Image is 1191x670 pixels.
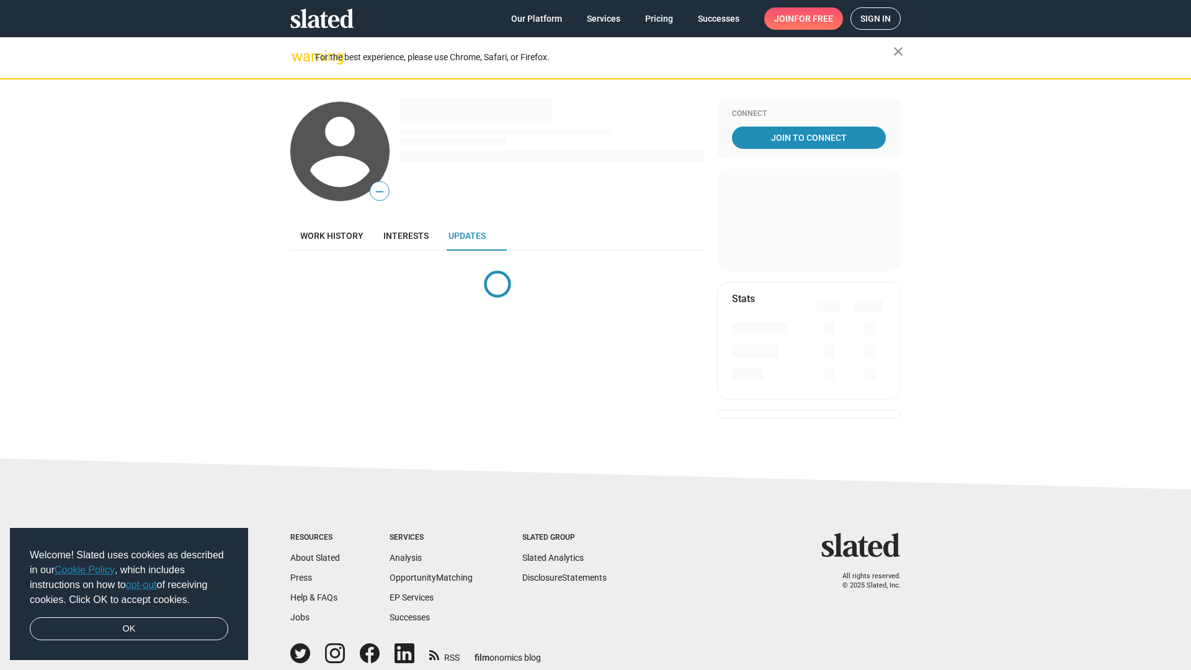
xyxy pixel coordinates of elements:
mat-card-title: Stats [732,292,755,305]
a: Slated Analytics [522,553,584,563]
a: Help & FAQs [290,592,337,602]
a: Analysis [390,553,422,563]
a: Successes [688,7,749,30]
span: for free [794,7,833,30]
span: — [370,184,389,200]
span: Interests [383,231,429,241]
span: Join To Connect [734,127,883,149]
div: Slated Group [522,533,607,543]
mat-icon: close [891,44,906,59]
a: About Slated [290,553,340,563]
a: EP Services [390,592,434,602]
span: film [475,653,489,663]
div: Resources [290,533,340,543]
a: Jobs [290,612,310,622]
mat-icon: warning [292,49,306,64]
span: Pricing [645,7,673,30]
a: Cookie Policy [55,565,115,575]
a: Our Platform [501,7,572,30]
a: opt-out [126,579,157,590]
a: Successes [390,612,430,622]
a: DisclosureStatements [522,573,607,583]
a: Press [290,573,312,583]
p: All rights reserved. © 2025 Slated, Inc. [829,572,901,590]
span: Work history [300,231,364,241]
a: dismiss cookie message [30,617,228,641]
a: Join To Connect [732,127,886,149]
div: cookieconsent [10,528,248,661]
span: Updates [448,231,486,241]
div: Connect [732,109,886,119]
a: Interests [373,221,439,251]
a: filmonomics blog [475,642,541,664]
a: Sign in [850,7,901,30]
span: Services [587,7,620,30]
a: Joinfor free [764,7,843,30]
div: Services [390,533,473,543]
span: Welcome! Slated uses cookies as described in our , which includes instructions on how to of recei... [30,548,228,607]
a: RSS [429,645,460,664]
span: Successes [698,7,739,30]
a: Services [577,7,630,30]
div: For the best experience, please use Chrome, Safari, or Firefox. [315,49,893,66]
span: Join [774,7,833,30]
span: Sign in [860,8,891,29]
a: OpportunityMatching [390,573,473,583]
span: Our Platform [511,7,562,30]
a: Pricing [635,7,683,30]
a: Work history [290,221,373,251]
a: Updates [439,221,496,251]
